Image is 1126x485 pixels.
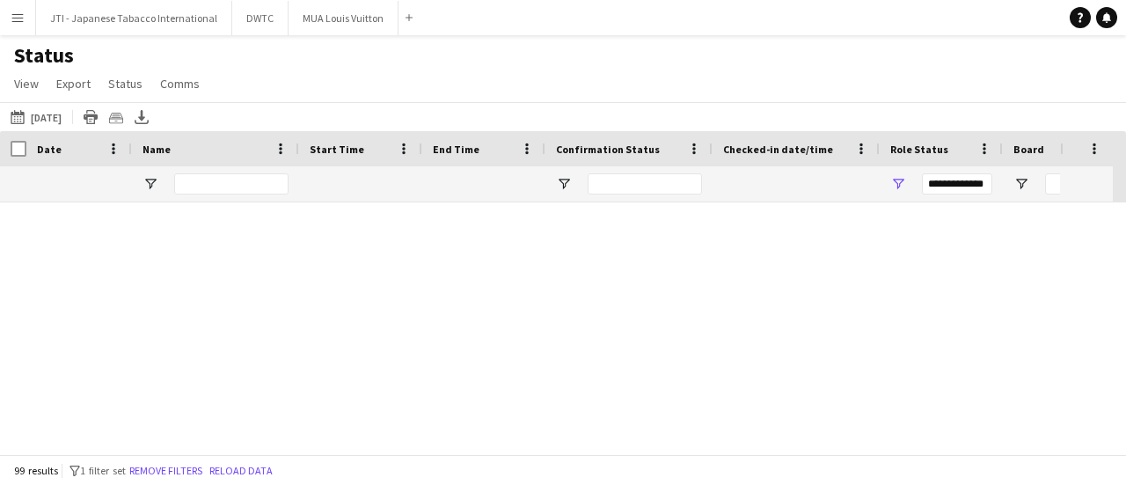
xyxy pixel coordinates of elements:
[153,72,207,95] a: Comms
[7,107,65,128] button: [DATE]
[556,143,660,156] span: Confirmation Status
[143,176,158,192] button: Open Filter Menu
[232,1,289,35] button: DWTC
[106,107,127,128] app-action-btn: Crew files as ZIP
[890,176,906,192] button: Open Filter Menu
[143,143,171,156] span: Name
[37,143,62,156] span: Date
[433,143,479,156] span: End Time
[890,143,948,156] span: Role Status
[7,72,46,95] a: View
[108,76,143,92] span: Status
[126,461,206,481] button: Remove filters
[1013,143,1044,156] span: Board
[80,464,126,477] span: 1 filter set
[206,461,276,481] button: Reload data
[160,76,200,92] span: Comms
[101,72,150,95] a: Status
[1013,176,1029,192] button: Open Filter Menu
[556,176,572,192] button: Open Filter Menu
[723,143,833,156] span: Checked-in date/time
[80,107,101,128] app-action-btn: Print
[36,1,232,35] button: JTI - Japanese Tabacco International
[174,173,289,195] input: Name Filter Input
[56,76,91,92] span: Export
[310,143,364,156] span: Start Time
[289,1,398,35] button: MUA Louis Vuitton
[14,76,39,92] span: View
[131,107,152,128] app-action-btn: Export XLSX
[588,173,702,195] input: Confirmation Status Filter Input
[49,72,98,95] a: Export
